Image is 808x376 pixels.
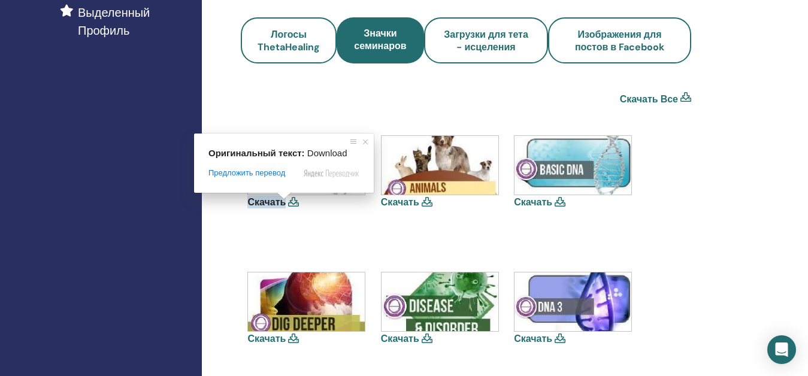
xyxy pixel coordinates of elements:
span: Предложить перевод [208,168,285,178]
a: Логосы ThetaHealing [241,17,337,63]
div: Откройте Интерком-Мессенджер [767,335,796,364]
img: basic.jpg [515,136,631,195]
ya-tr-span: Выделенный Профиль [78,5,150,38]
a: Скачать [247,332,286,345]
img: dna-3.jpg [515,272,631,331]
a: Скачать [514,196,552,208]
ya-tr-span: Скачать Все [620,93,678,105]
a: Скачать [514,332,552,345]
a: Скачать [247,196,286,208]
a: Скачать [381,332,419,345]
span: Download [307,148,347,158]
span: Оригинальный текст: [208,148,305,158]
a: Загрузки для тета - исцеления [424,17,548,63]
a: Изображения для постов в Facebook [548,17,691,63]
ya-tr-span: Значки семинаров [354,27,406,52]
img: dig-deeper.jpg [248,272,365,331]
a: Скачать [381,196,419,208]
img: disease-and-disorder.jpg [382,272,498,331]
img: animal.jpg [382,136,498,195]
ya-tr-span: Логосы ThetaHealing [258,28,320,53]
a: Значки семинаров [337,17,424,63]
a: Скачать Все [620,92,678,107]
ya-tr-span: Изображения для постов в Facebook [575,28,664,53]
ya-tr-span: Загрузки для тета - исцеления [444,28,528,53]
